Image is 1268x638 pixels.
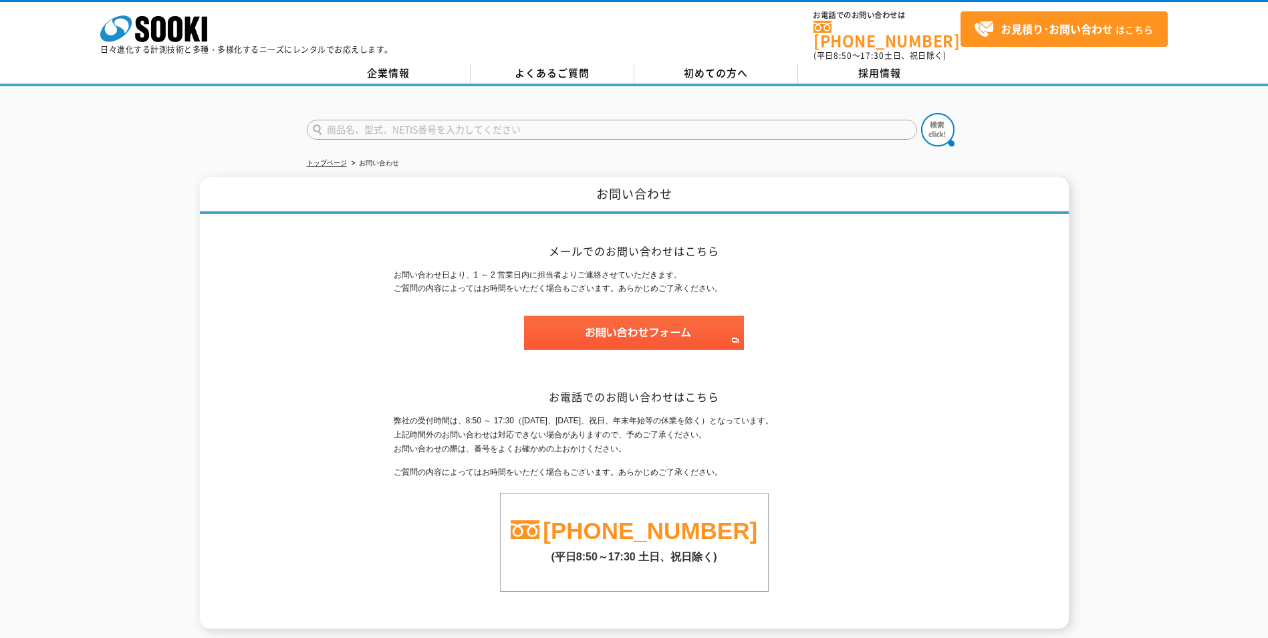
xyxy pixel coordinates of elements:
[100,45,393,54] p: 日々進化する計測技術と多種・多様化するニーズにレンタルでお応えします。
[307,64,471,84] a: 企業情報
[1001,21,1113,37] strong: お見積り･お問い合わせ
[349,156,399,171] li: お問い合わせ
[501,544,768,564] p: (平日8:50～17:30 土日、祝日除く)
[524,338,744,347] a: お問い合わせフォーム
[200,177,1069,214] h1: お問い合わせ
[684,66,748,80] span: 初めての方へ
[860,49,884,62] span: 17:30
[961,11,1168,47] a: お見積り･お問い合わせはこちら
[471,64,634,84] a: よくあるご質問
[394,465,875,480] p: ご質問の内容によってはお時間をいただく場合もございます。あらかじめご了承ください。
[834,49,852,62] span: 8:50
[543,518,757,544] a: [PHONE_NUMBER]
[307,159,347,167] a: トップページ
[394,390,875,404] h2: お電話でのお問い合わせはこちら
[394,244,875,258] h2: メールでのお問い合わせはこちら
[921,113,955,146] img: btn_search.png
[974,19,1153,39] span: はこちら
[394,268,875,296] p: お問い合わせ日より、1 ～ 2 営業日内に担当者よりご連絡させていただきます。 ご質問の内容によってはお時間をいただく場合もございます。あらかじめご了承ください。
[798,64,962,84] a: 採用情報
[634,64,798,84] a: 初めての方へ
[813,11,961,19] span: お電話でのお問い合わせは
[394,414,875,455] p: 弊社の受付時間は、8:50 ～ 17:30（[DATE]、[DATE]、祝日、年末年始等の休業を除く）となっています。 上記時間外のお問い合わせは対応できない場合がありますので、予めご了承くださ...
[524,316,744,350] img: お問い合わせフォーム
[813,21,961,48] a: [PHONE_NUMBER]
[307,120,917,140] input: 商品名、型式、NETIS番号を入力してください
[813,49,946,62] span: (平日 ～ 土日、祝日除く)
